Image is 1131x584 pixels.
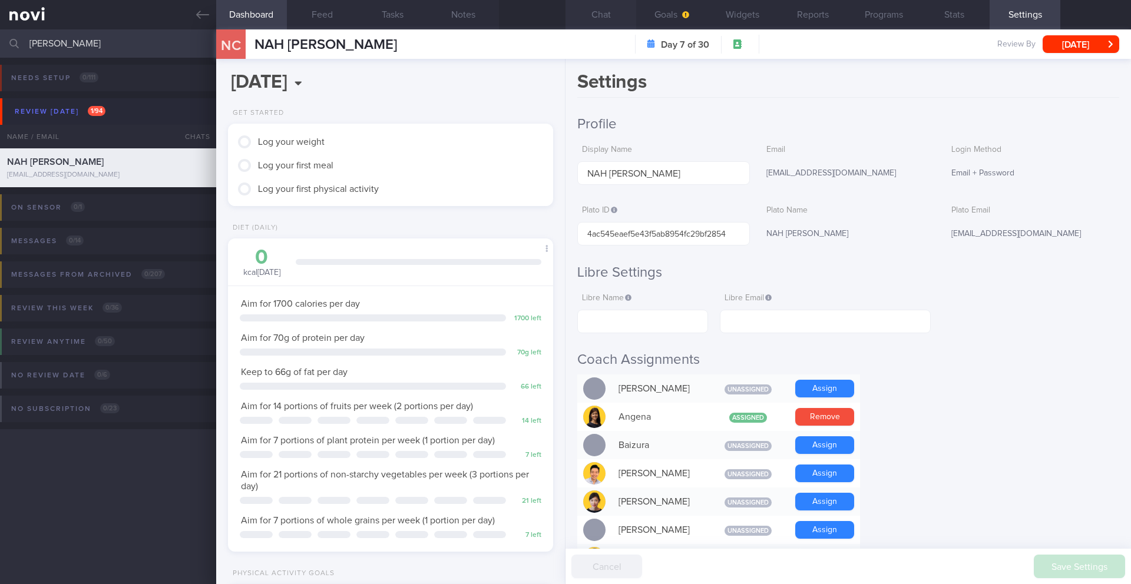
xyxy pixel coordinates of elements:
[512,383,541,391] div: 66 left
[613,377,707,400] div: [PERSON_NAME]
[228,109,284,118] div: Get Started
[7,171,209,180] div: [EMAIL_ADDRESS][DOMAIN_NAME]
[100,403,120,413] span: 0 / 23
[795,436,854,454] button: Assign
[512,417,541,426] div: 14 left
[8,200,88,215] div: On sensor
[512,531,541,540] div: 7 left
[95,336,115,346] span: 0 / 50
[577,71,1119,98] h1: Settings
[766,145,930,155] label: Email
[512,451,541,460] div: 7 left
[88,106,105,116] span: 1 / 94
[725,441,772,451] span: Unassigned
[729,413,767,423] span: Assigned
[8,334,118,350] div: Review anytime
[71,202,85,212] span: 0 / 1
[661,39,709,51] strong: Day 7 of 30
[795,521,854,539] button: Assign
[8,300,125,316] div: Review this week
[947,161,1119,186] div: Email + Password
[102,303,122,313] span: 0 / 36
[241,299,360,308] span: Aim for 1700 calories per day
[795,493,854,510] button: Assign
[582,206,617,214] span: Plato ID
[577,351,1119,369] h2: Coach Assignments
[613,462,707,485] div: [PERSON_NAME]
[762,161,934,186] div: [EMAIL_ADDRESS][DOMAIN_NAME]
[725,469,772,479] span: Unassigned
[7,157,104,167] span: NAH [PERSON_NAME]
[613,546,707,570] div: [PERSON_NAME]
[8,367,113,383] div: No review date
[241,516,495,525] span: Aim for 7 portions of whole grains per week (1 portion per day)
[240,247,284,278] div: kcal [DATE]
[241,367,348,377] span: Keep to 66g of fat per day
[241,436,495,445] span: Aim for 7 portions of plant protein per week (1 portion per day)
[240,247,284,268] div: 0
[582,145,745,155] label: Display Name
[66,235,84,245] span: 0 / 14
[12,104,108,120] div: Review [DATE]
[577,264,1119,281] h2: Libre Settings
[241,470,529,491] span: Aim for 21 portions of non-starchy vegetables per week (3 portions per day)
[725,497,772,507] span: Unassigned
[512,314,541,323] div: 1700 left
[512,497,541,506] div: 21 left
[141,269,165,279] span: 0 / 207
[613,405,707,429] div: Angena
[613,433,707,457] div: Baizura
[1043,35,1119,53] button: [DATE]
[725,526,772,536] span: Unassigned
[512,349,541,357] div: 70 g left
[613,490,707,513] div: [PERSON_NAME]
[766,205,930,216] label: Plato Name
[241,333,365,343] span: Aim for 70g of protein per day
[241,401,473,411] span: Aim for 14 portions of fruits per week (2 portions per day)
[577,115,1119,133] h2: Profile
[8,70,101,86] div: Needs setup
[228,569,335,578] div: Physical Activity Goals
[169,125,216,148] div: Chats
[94,370,110,380] span: 0 / 6
[997,39,1036,50] span: Review By
[254,38,397,52] span: NAH [PERSON_NAME]
[725,294,772,302] span: Libre Email
[228,224,278,233] div: Diet (Daily)
[8,267,168,283] div: Messages from Archived
[795,464,854,482] button: Assign
[947,222,1119,247] div: [EMAIL_ADDRESS][DOMAIN_NAME]
[951,145,1115,155] label: Login Method
[8,233,87,249] div: Messages
[795,380,854,397] button: Assign
[582,294,631,302] span: Libre Name
[725,384,772,394] span: Unassigned
[762,222,934,247] div: NAH [PERSON_NAME]
[80,72,98,82] span: 0 / 111
[8,401,123,417] div: No subscription
[795,408,854,426] button: Remove
[951,205,1115,216] label: Plato Email
[209,22,253,68] div: NC
[613,518,707,542] div: [PERSON_NAME]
